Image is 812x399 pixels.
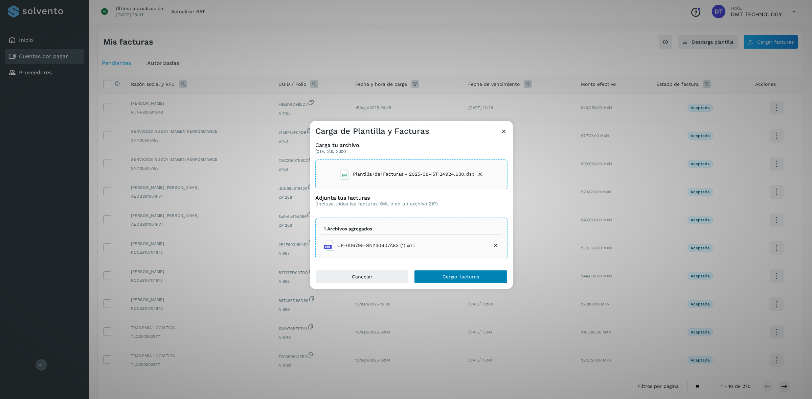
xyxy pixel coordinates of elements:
[315,142,507,148] h3: Carga tu archivo
[315,201,438,207] p: (Incluye todas las facturas XML o en un archivo ZIP)
[353,171,474,178] span: Plantilla+de+Facturas - 2025-08-15T124924.630.xlsx
[315,195,438,201] h3: Adjunta tus facturas
[315,270,409,283] button: Cancelar
[315,126,429,136] h3: Carga de Plantilla y Facturas
[414,270,507,283] button: Cargar facturas
[352,274,373,279] span: Cancelar
[443,274,479,279] span: Cargar facturas
[337,242,415,249] span: CP-006795-SNI130607A83 (1).xml
[324,226,372,232] p: 1 Archivos agregados
[315,148,507,154] p: (csv, xls, xlsx)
